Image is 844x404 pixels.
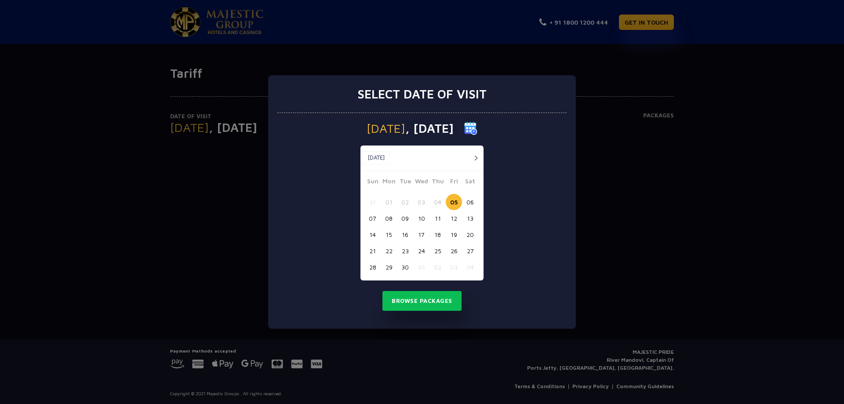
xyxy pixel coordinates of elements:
[413,210,429,226] button: 10
[462,176,478,189] span: Sat
[462,210,478,226] button: 13
[429,176,446,189] span: Thu
[364,194,381,210] button: 31
[413,176,429,189] span: Wed
[413,259,429,275] button: 01
[429,226,446,243] button: 18
[446,226,462,243] button: 19
[462,194,478,210] button: 06
[429,259,446,275] button: 02
[429,194,446,210] button: 04
[364,243,381,259] button: 21
[446,210,462,226] button: 12
[446,194,462,210] button: 05
[446,176,462,189] span: Fri
[382,291,462,311] button: Browse Packages
[462,226,478,243] button: 20
[429,210,446,226] button: 11
[413,243,429,259] button: 24
[381,194,397,210] button: 01
[446,259,462,275] button: 03
[381,210,397,226] button: 08
[381,226,397,243] button: 15
[397,259,413,275] button: 30
[397,194,413,210] button: 02
[413,194,429,210] button: 03
[397,210,413,226] button: 09
[397,176,413,189] span: Tue
[367,122,405,135] span: [DATE]
[462,259,478,275] button: 04
[446,243,462,259] button: 26
[381,243,397,259] button: 22
[364,176,381,189] span: Sun
[429,243,446,259] button: 25
[363,151,389,164] button: [DATE]
[464,122,477,135] img: calender icon
[462,243,478,259] button: 27
[397,243,413,259] button: 23
[405,122,454,135] span: , [DATE]
[364,226,381,243] button: 14
[381,176,397,189] span: Mon
[413,226,429,243] button: 17
[381,259,397,275] button: 29
[364,259,381,275] button: 28
[357,87,487,102] h3: Select date of visit
[397,226,413,243] button: 16
[364,210,381,226] button: 07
